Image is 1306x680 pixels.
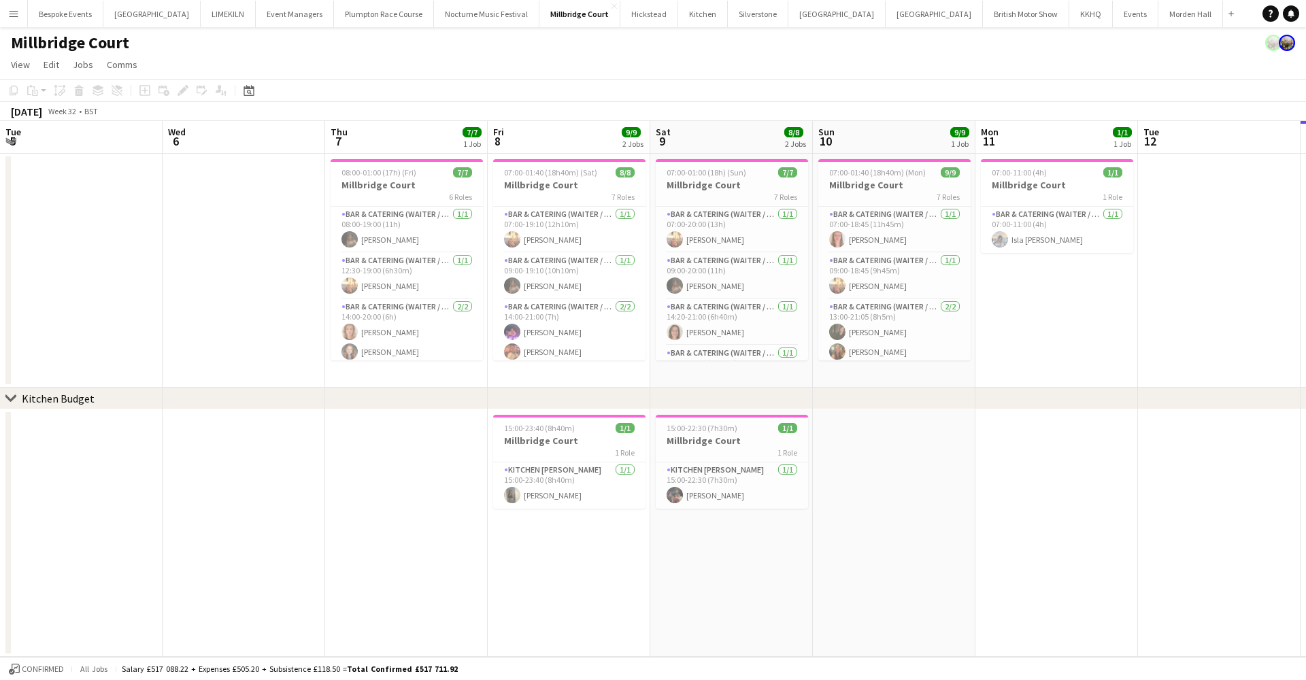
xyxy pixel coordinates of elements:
[656,345,808,392] app-card-role: Bar & Catering (Waiter / waitress)1/114:20-23:00 (8h40m)
[981,159,1133,253] div: 07:00-11:00 (4h)1/1Millbridge Court1 RoleBar & Catering (Waiter / waitress)1/107:00-11:00 (4h)Isl...
[493,435,646,447] h3: Millbridge Court
[331,299,483,365] app-card-role: Bar & Catering (Waiter / waitress)2/214:00-20:00 (6h)[PERSON_NAME][PERSON_NAME]
[1158,1,1223,27] button: Morden Hall
[1279,35,1295,51] app-user-avatar: Staffing Manager
[981,126,999,138] span: Mon
[44,58,59,71] span: Edit
[7,662,66,677] button: Confirmed
[656,253,808,299] app-card-role: Bar & Catering (Waiter / waitress)1/109:00-20:00 (11h)[PERSON_NAME]
[818,207,971,253] app-card-role: Bar & Catering (Waiter / waitress)1/107:00-18:45 (11h45m)[PERSON_NAME]
[774,192,797,202] span: 7 Roles
[950,127,969,137] span: 9/9
[667,167,746,177] span: 07:00-01:00 (18h) (Sun)
[615,447,635,458] span: 1 Role
[73,58,93,71] span: Jobs
[667,423,737,433] span: 15:00-22:30 (7h30m)
[678,1,728,27] button: Kitchen
[829,167,926,177] span: 07:00-01:40 (18h40m) (Mon)
[331,159,483,360] app-job-card: 08:00-01:00 (17h) (Fri)7/7Millbridge Court6 RolesBar & Catering (Waiter / waitress)1/108:00-19:00...
[107,58,137,71] span: Comms
[434,1,539,27] button: Nocturne Music Festival
[256,1,334,27] button: Event Managers
[122,664,458,674] div: Salary £517 088.22 + Expenses £505.20 + Subsistence £118.50 =
[103,1,201,27] button: [GEOGRAPHIC_DATA]
[449,192,472,202] span: 6 Roles
[612,192,635,202] span: 7 Roles
[331,207,483,253] app-card-role: Bar & Catering (Waiter / waitress)1/108:00-19:00 (11h)[PERSON_NAME]
[981,179,1133,191] h3: Millbridge Court
[1143,126,1159,138] span: Tue
[816,133,835,149] span: 10
[818,159,971,360] app-job-card: 07:00-01:40 (18h40m) (Mon)9/9Millbridge Court7 RolesBar & Catering (Waiter / waitress)1/107:00-18...
[334,1,434,27] button: Plumpton Race Course
[28,1,103,27] button: Bespoke Events
[5,126,21,138] span: Tue
[1265,35,1282,51] app-user-avatar: Staffing Manager
[620,1,678,27] button: Hickstead
[983,1,1069,27] button: British Motor Show
[347,664,458,674] span: Total Confirmed £517 711.92
[493,299,646,365] app-card-role: Bar & Catering (Waiter / waitress)2/214:00-21:00 (7h)[PERSON_NAME][PERSON_NAME]
[616,423,635,433] span: 1/1
[463,127,482,137] span: 7/7
[504,423,575,433] span: 15:00-23:40 (8h40m)
[1103,167,1122,177] span: 1/1
[728,1,788,27] button: Silverstone
[84,106,98,116] div: BST
[1113,127,1132,137] span: 1/1
[616,167,635,177] span: 8/8
[5,56,35,73] a: View
[656,435,808,447] h3: Millbridge Court
[1141,133,1159,149] span: 12
[622,139,643,149] div: 2 Jobs
[11,33,129,53] h1: Millbridge Court
[493,253,646,299] app-card-role: Bar & Catering (Waiter / waitress)1/109:00-19:10 (10h10m)[PERSON_NAME]
[101,56,143,73] a: Comms
[654,133,671,149] span: 9
[11,58,30,71] span: View
[992,167,1047,177] span: 07:00-11:00 (4h)
[656,207,808,253] app-card-role: Bar & Catering (Waiter / waitress)1/107:00-20:00 (13h)[PERSON_NAME]
[331,253,483,299] app-card-role: Bar & Catering (Waiter / waitress)1/112:30-19:00 (6h30m)[PERSON_NAME]
[493,415,646,509] app-job-card: 15:00-23:40 (8h40m)1/1Millbridge Court1 RoleKitchen [PERSON_NAME]1/115:00-23:40 (8h40m)[PERSON_NAME]
[168,126,186,138] span: Wed
[329,133,348,149] span: 7
[491,133,504,149] span: 8
[463,139,481,149] div: 1 Job
[951,139,969,149] div: 1 Job
[493,179,646,191] h3: Millbridge Court
[453,167,472,177] span: 7/7
[493,159,646,360] app-job-card: 07:00-01:40 (18h40m) (Sat)8/8Millbridge Court7 RolesBar & Catering (Waiter / waitress)1/107:00-19...
[22,392,95,405] div: Kitchen Budget
[886,1,983,27] button: [GEOGRAPHIC_DATA]
[778,423,797,433] span: 1/1
[3,133,21,149] span: 5
[784,127,803,137] span: 8/8
[78,664,110,674] span: All jobs
[504,167,597,177] span: 07:00-01:40 (18h40m) (Sat)
[493,462,646,509] app-card-role: Kitchen [PERSON_NAME]1/115:00-23:40 (8h40m)[PERSON_NAME]
[656,299,808,345] app-card-role: Bar & Catering (Waiter / waitress)1/114:20-21:00 (6h40m)[PERSON_NAME]
[818,299,971,365] app-card-role: Bar & Catering (Waiter / waitress)2/213:00-21:05 (8h5m)[PERSON_NAME][PERSON_NAME]
[539,1,620,27] button: Millbridge Court
[979,133,999,149] span: 11
[818,253,971,299] app-card-role: Bar & Catering (Waiter / waitress)1/109:00-18:45 (9h45m)[PERSON_NAME]
[11,105,42,118] div: [DATE]
[785,139,806,149] div: 2 Jobs
[331,179,483,191] h3: Millbridge Court
[937,192,960,202] span: 7 Roles
[1113,1,1158,27] button: Events
[656,415,808,509] app-job-card: 15:00-22:30 (7h30m)1/1Millbridge Court1 RoleKitchen [PERSON_NAME]1/115:00-22:30 (7h30m)[PERSON_NAME]
[493,207,646,253] app-card-role: Bar & Catering (Waiter / waitress)1/107:00-19:10 (12h10m)[PERSON_NAME]
[341,167,416,177] span: 08:00-01:00 (17h) (Fri)
[38,56,65,73] a: Edit
[45,106,79,116] span: Week 32
[656,159,808,360] app-job-card: 07:00-01:00 (18h) (Sun)7/7Millbridge Court7 RolesBar & Catering (Waiter / waitress)1/107:00-20:00...
[622,127,641,137] span: 9/9
[981,207,1133,253] app-card-role: Bar & Catering (Waiter / waitress)1/107:00-11:00 (4h)Isla [PERSON_NAME]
